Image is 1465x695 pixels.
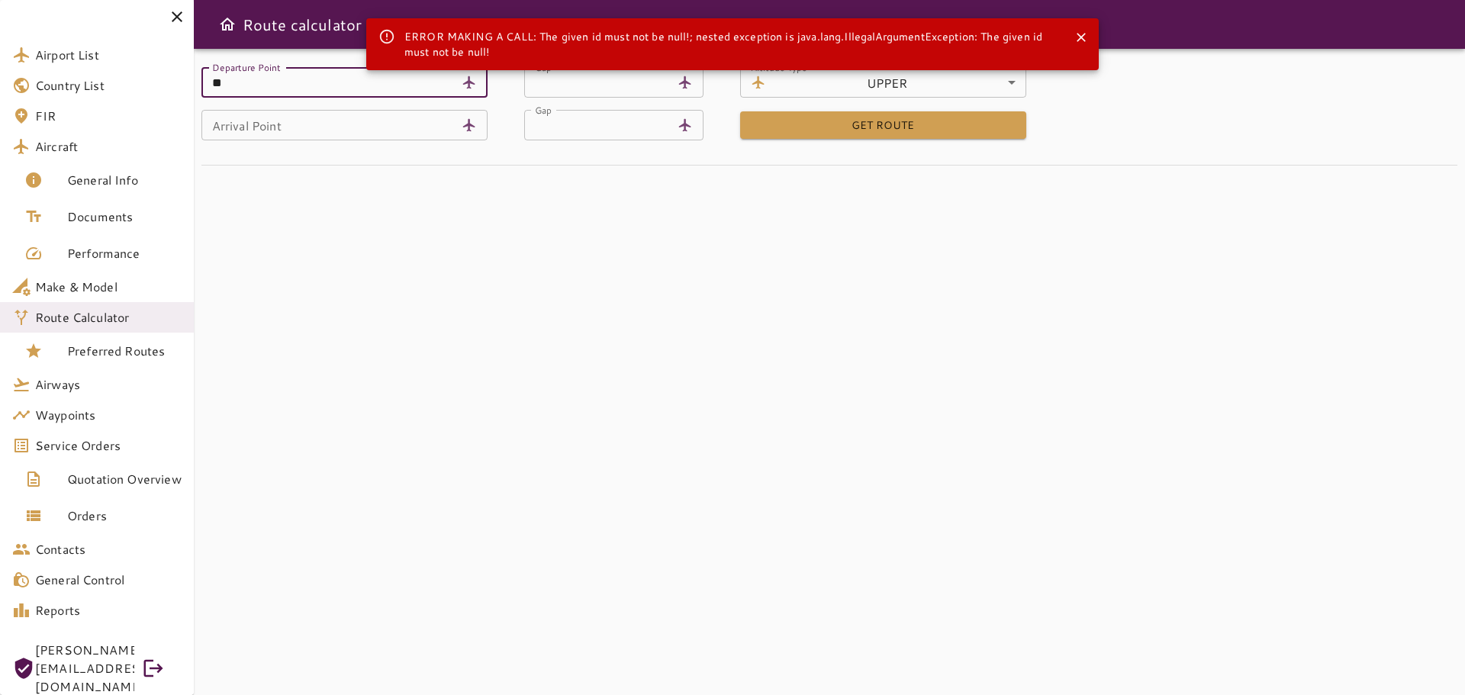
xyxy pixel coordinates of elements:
[35,107,182,125] span: FIR
[404,23,1058,66] div: ERROR MAKING A CALL: The given id must not be null!; nested exception is java.lang.IllegalArgumen...
[67,208,182,226] span: Documents
[35,540,182,558] span: Contacts
[535,103,552,116] label: Gap
[67,171,182,189] span: General Info
[35,601,182,619] span: Reports
[1070,26,1093,49] button: Close
[772,67,1027,98] div: UPPER
[67,342,182,360] span: Preferred Routes
[212,9,243,40] button: Open drawer
[35,571,182,589] span: General Control
[35,406,182,424] span: Waypoints
[35,375,182,394] span: Airways
[35,46,182,64] span: Airport List
[35,278,182,296] span: Make & Model
[67,507,182,525] span: Orders
[35,308,182,327] span: Route Calculator
[212,60,280,73] label: Departure Point
[243,12,362,37] h6: Route calculator
[35,137,182,156] span: Aircraft
[67,470,182,488] span: Quotation Overview
[35,436,182,455] span: Service Orders
[35,76,182,95] span: Country List
[740,111,1027,140] button: GET ROUTE
[67,244,182,262] span: Performance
